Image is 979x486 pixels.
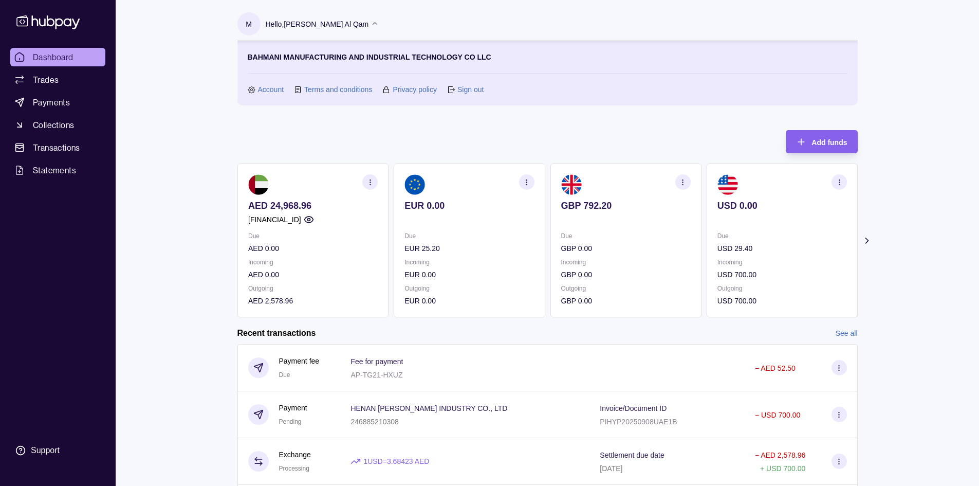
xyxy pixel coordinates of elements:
[258,84,284,95] a: Account
[350,404,507,412] p: HENAN [PERSON_NAME] INDUSTRY CO., LTD
[350,371,402,379] p: AP-TG21-HXUZ
[404,230,534,242] p: Due
[33,141,80,154] span: Transactions
[363,456,429,467] p: 1 USD = 3.68423 AED
[248,214,301,225] p: [FINANCIAL_ID]
[717,269,846,280] p: USD 700.00
[33,74,59,86] span: Trades
[279,465,309,472] span: Processing
[717,257,846,268] p: Incoming
[404,295,534,307] p: EUR 0.00
[404,174,425,195] img: eu
[561,257,690,268] p: Incoming
[248,174,269,195] img: ae
[279,402,307,413] p: Payment
[266,19,369,30] p: Hello, [PERSON_NAME] Al Qam
[600,451,664,459] p: Settlement due date
[600,418,677,426] p: PIHYP20250908UAE1B
[393,84,437,95] a: Privacy policy
[561,243,690,254] p: GBP 0.00
[457,84,484,95] a: Sign out
[561,230,690,242] p: Due
[717,243,846,254] p: USD 29.40
[350,418,398,426] p: 246885210308
[248,269,378,280] p: AED 0.00
[279,355,320,367] p: Payment fee
[248,200,378,211] p: AED 24,968.96
[760,464,805,473] p: + USD 700.00
[248,243,378,254] p: AED 0.00
[248,283,378,294] p: Outgoing
[755,451,805,459] p: − AED 2,578.96
[717,174,737,195] img: us
[10,138,105,157] a: Transactions
[248,257,378,268] p: Incoming
[10,48,105,66] a: Dashboard
[404,243,534,254] p: EUR 25.20
[33,96,70,109] span: Payments
[10,161,105,179] a: Statements
[836,328,858,339] a: See all
[755,364,796,372] p: − AED 52.50
[561,200,690,211] p: GBP 792.20
[248,230,378,242] p: Due
[31,445,60,456] div: Support
[10,93,105,112] a: Payments
[10,440,105,461] a: Support
[717,295,846,307] p: USD 700.00
[10,116,105,134] a: Collections
[279,418,302,425] span: Pending
[600,464,622,473] p: [DATE]
[304,84,372,95] a: Terms and conditions
[786,130,857,153] button: Add funds
[755,411,800,419] p: − USD 700.00
[404,283,534,294] p: Outgoing
[33,51,73,63] span: Dashboard
[717,230,846,242] p: Due
[33,119,74,131] span: Collections
[404,269,534,280] p: EUR 0.00
[717,283,846,294] p: Outgoing
[600,404,667,412] p: Invoice/Document ID
[279,449,311,460] p: Exchange
[248,295,378,307] p: AED 2,578.96
[350,357,403,366] p: Fee for payment
[10,70,105,89] a: Trades
[248,51,491,63] p: BAHMANI MANUFACTURING AND INDUSTRIAL TECHNOLOGY CO LLC
[404,200,534,211] p: EUR 0.00
[717,200,846,211] p: USD 0.00
[561,174,581,195] img: gb
[237,328,316,339] h2: Recent transactions
[561,269,690,280] p: GBP 0.00
[561,283,690,294] p: Outgoing
[279,371,290,379] span: Due
[404,257,534,268] p: Incoming
[246,19,252,30] p: M
[561,295,690,307] p: GBP 0.00
[33,164,76,176] span: Statements
[811,138,847,147] span: Add funds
